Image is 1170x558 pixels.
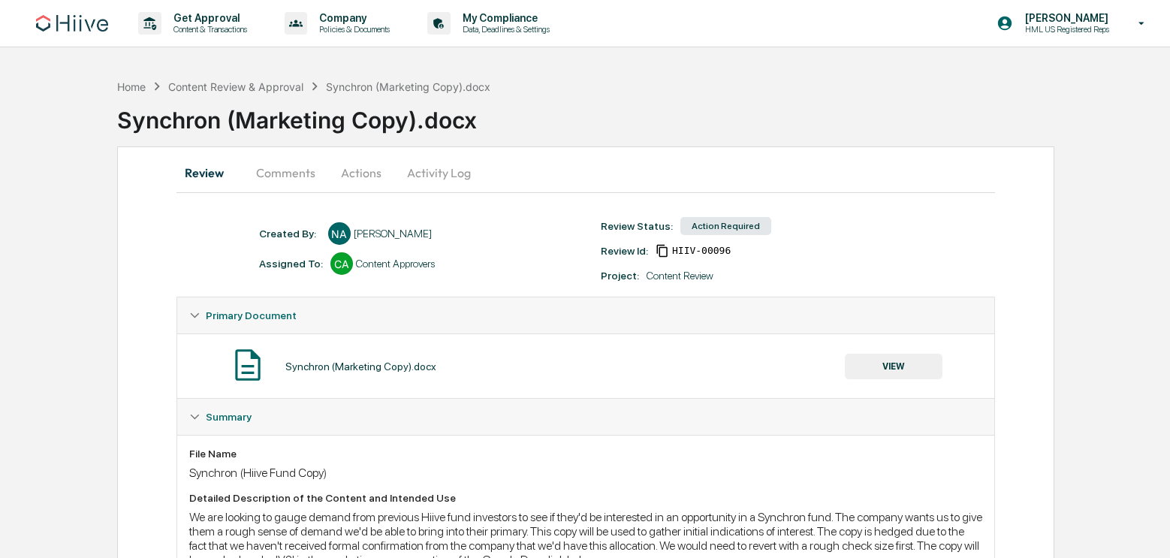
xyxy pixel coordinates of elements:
button: Actions [327,155,395,191]
div: Synchron (Marketing Copy).docx [117,95,1170,134]
button: Review [176,155,244,191]
button: Comments [244,155,327,191]
div: File Name [189,448,983,460]
div: Detailed Description of the Content and Intended Use [189,492,983,504]
div: Project: [601,270,639,282]
div: Content Review [647,270,713,282]
div: Primary Document [177,333,995,398]
p: Get Approval [161,12,255,24]
div: Assigned To: [259,258,323,270]
p: [PERSON_NAME] [1013,12,1117,24]
p: Data, Deadlines & Settings [451,24,557,35]
span: Summary [206,411,252,423]
div: Action Required [680,217,771,235]
p: My Compliance [451,12,557,24]
div: Created By: ‎ ‎ [259,228,321,240]
div: Synchron (Hiive Fund Copy) [189,466,983,480]
iframe: Open customer support [1122,508,1162,549]
div: CA [330,252,353,275]
img: logo [36,15,108,32]
div: NA [328,222,351,245]
img: Document Icon [229,346,267,384]
p: Content & Transactions [161,24,255,35]
div: [PERSON_NAME] [354,228,432,240]
div: secondary tabs example [176,155,996,191]
div: Review Id: [601,245,648,257]
span: 21ac4c04-b1e0-4618-9b7d-83eb112aded9 [672,245,731,257]
button: Activity Log [395,155,483,191]
p: Policies & Documents [307,24,397,35]
div: Synchron (Marketing Copy).docx [326,80,490,93]
div: Summary [177,399,995,435]
span: Primary Document [206,309,297,321]
div: Synchron (Marketing Copy).docx [285,360,436,373]
div: Content Approvers [356,258,435,270]
div: Review Status: [601,220,673,232]
p: HML US Registered Reps [1013,24,1117,35]
div: Home [117,80,146,93]
button: VIEW [845,354,942,379]
div: Content Review & Approval [168,80,303,93]
p: Company [307,12,397,24]
div: Primary Document [177,297,995,333]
